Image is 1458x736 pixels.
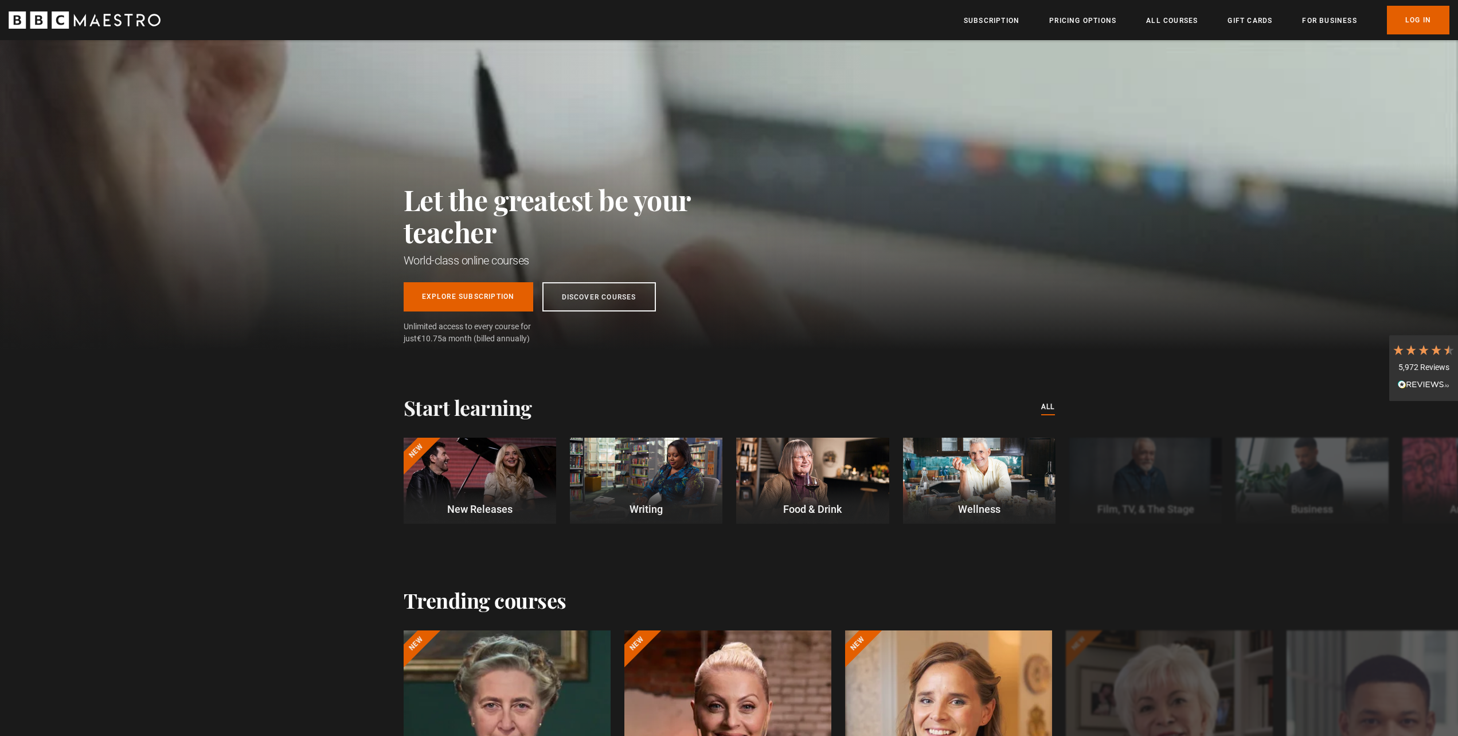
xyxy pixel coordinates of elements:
[542,282,656,311] a: Discover Courses
[1392,362,1455,373] div: 5,972 Reviews
[903,501,1056,517] p: Wellness
[1049,15,1116,26] a: Pricing Options
[404,282,533,311] a: Explore Subscription
[404,438,556,524] a: New New Releases
[1398,380,1449,388] img: REVIEWS.io
[1389,335,1458,402] div: 5,972 ReviewsRead All Reviews
[736,501,889,517] p: Food & Drink
[404,321,558,345] span: Unlimited access to every course for just a month (billed annually)
[1041,401,1055,414] a: All
[1236,438,1388,524] a: Business
[1228,15,1272,26] a: Gift Cards
[403,501,556,517] p: New Releases
[1236,501,1388,517] p: Business
[1069,438,1222,524] a: Film, TV, & The Stage
[404,588,566,612] h2: Trending courses
[1392,344,1455,356] div: 4.7 Stars
[9,11,161,29] svg: BBC Maestro
[964,6,1449,34] nav: Primary
[404,395,532,419] h2: Start learning
[1387,6,1449,34] a: Log In
[417,334,442,343] span: €10.75
[570,501,722,517] p: Writing
[903,438,1056,524] a: Wellness
[1392,379,1455,392] div: Read All Reviews
[964,15,1019,26] a: Subscription
[1302,15,1357,26] a: For business
[404,252,742,268] h1: World-class online courses
[570,438,722,524] a: Writing
[736,438,889,524] a: Food & Drink
[1146,15,1198,26] a: All Courses
[1069,501,1222,517] p: Film, TV, & The Stage
[404,184,742,248] h2: Let the greatest be your teacher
